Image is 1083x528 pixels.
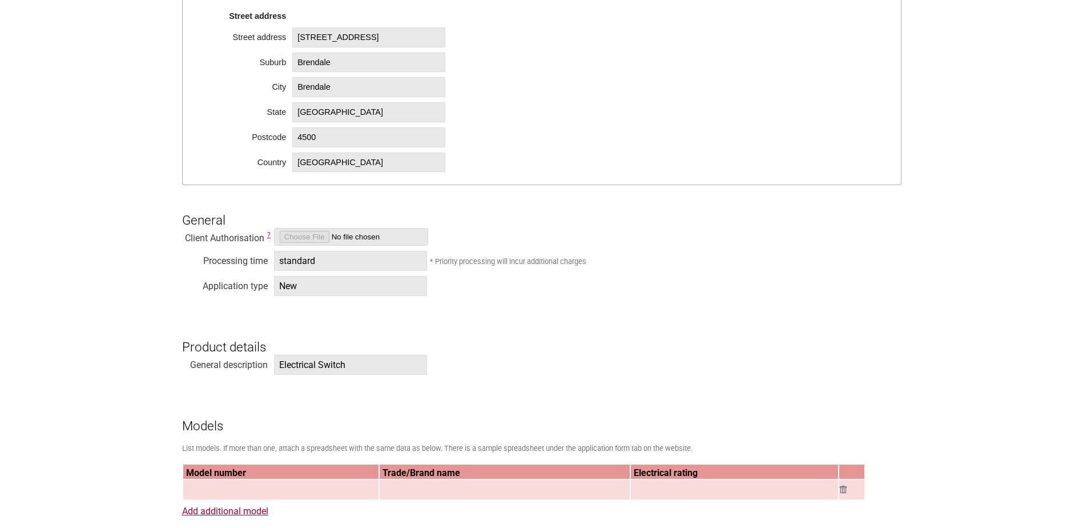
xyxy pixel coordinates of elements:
[200,29,286,41] div: Street address
[182,194,901,228] h3: General
[631,465,839,479] th: Electrical rating
[292,153,445,173] span: [GEOGRAPHIC_DATA]
[292,127,445,147] span: 4500
[182,399,901,433] h3: Models
[229,11,286,21] strong: Street address
[182,444,693,453] small: List models. If more than one, attach a spreadsheet with the same data as below. There is a sampl...
[292,53,445,73] span: Brendale
[200,54,286,66] div: Suburb
[267,231,271,239] span: Consultants must upload a copy of the Letter of Authorisation and Terms, Conditions and Obligatio...
[182,230,268,241] div: Client Authorisation
[182,320,901,354] h3: Product details
[200,104,286,115] div: State
[292,27,445,47] span: [STREET_ADDRESS]
[200,154,286,166] div: Country
[182,278,268,289] div: Application type
[274,355,427,375] span: Electrical Switch
[200,79,286,90] div: City
[292,77,445,97] span: Brendale
[183,465,379,479] th: Model number
[840,486,847,493] img: Remove
[274,251,427,271] span: standard
[182,253,268,264] div: Processing time
[182,357,268,368] div: General description
[430,257,586,266] small: * Priority processing will incur additional charges
[182,506,268,517] a: Add additional model
[274,276,427,296] span: New
[292,102,445,122] span: [GEOGRAPHIC_DATA]
[200,129,286,141] div: Postcode
[380,465,630,479] th: Trade/Brand name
